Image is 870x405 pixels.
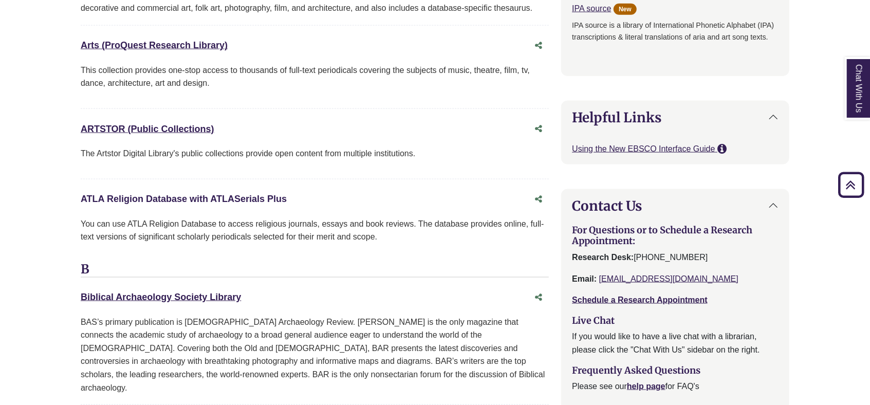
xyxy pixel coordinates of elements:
[835,178,867,192] a: Back to Top
[572,315,779,326] h3: Live Chat
[81,124,214,134] a: ARTSTOR (Public Collections)
[572,296,707,304] a: Schedule a Research Appointment
[81,292,241,302] a: Biblical Archaeology Society Library
[81,262,549,278] h3: B
[528,288,549,307] button: Share this database
[572,330,779,356] p: If you would like to have a live chat with a librarian, please click the "Chat With Us" sidebar o...
[572,225,779,247] h3: For Questions or to Schedule a Research Appointment:
[572,251,779,264] p: [PHONE_NUMBER]
[572,144,717,153] a: Using the New EBSCO Interface Guide
[528,36,549,56] button: Share this database
[81,217,549,244] p: You can use ATLA Religion Database to access religious journals, essays and book reviews. The dat...
[599,274,738,283] a: [EMAIL_ADDRESS][DOMAIN_NAME]
[81,316,549,395] div: BAS’s primary publication is [DEMOGRAPHIC_DATA] Archaeology Review. [PERSON_NAME] is the only mag...
[81,147,549,160] p: The Artstor Digital Library's public collections provide open content from multiple institutions.
[81,194,287,204] a: ATLA Religion Database with ATLASerials Plus
[528,190,549,209] button: Share this database
[562,101,789,134] button: Helpful Links
[572,4,611,13] a: IPA source
[81,40,228,50] a: Arts (ProQuest Research Library)
[614,4,637,15] span: New
[572,380,779,393] p: Please see our for FAQ's
[528,119,549,139] button: Share this database
[81,64,549,90] p: This collection provides one-stop access to thousands of full-text periodicals covering the subje...
[572,365,779,376] h3: Frequently Asked Questions
[627,382,665,391] a: help page
[572,274,597,283] strong: Email:
[572,253,634,262] strong: Research Desk:
[562,190,789,222] button: Contact Us
[572,20,779,55] p: IPA source is a library of International Phonetic Alphabet (IPA) transcriptions & literal transla...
